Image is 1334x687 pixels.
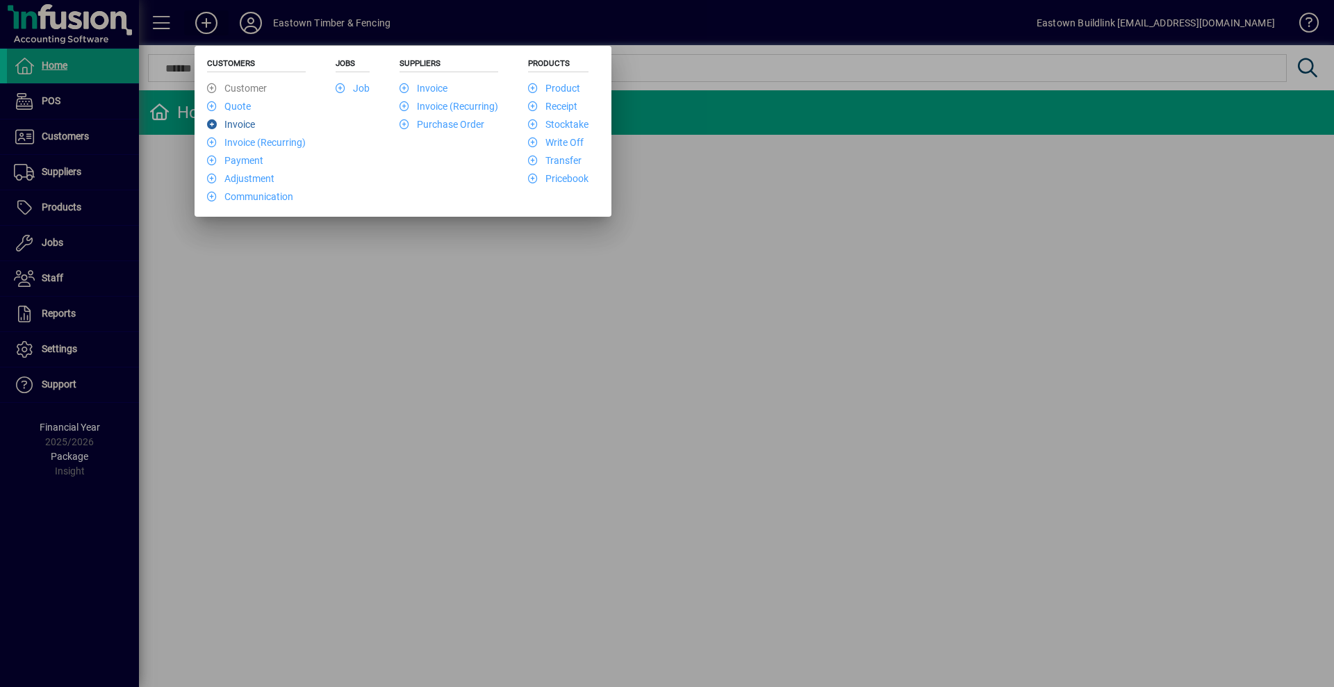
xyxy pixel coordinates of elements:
[207,173,274,184] a: Adjustment
[207,58,306,72] h5: Customers
[400,101,498,112] a: Invoice (Recurring)
[336,83,370,94] a: Job
[528,58,588,72] h5: Products
[528,119,588,130] a: Stocktake
[528,173,588,184] a: Pricebook
[207,191,293,202] a: Communication
[207,119,255,130] a: Invoice
[400,119,484,130] a: Purchase Order
[207,155,263,166] a: Payment
[528,155,582,166] a: Transfer
[336,58,370,72] h5: Jobs
[528,83,580,94] a: Product
[528,101,577,112] a: Receipt
[400,83,447,94] a: Invoice
[400,58,498,72] h5: Suppliers
[207,101,251,112] a: Quote
[207,137,306,148] a: Invoice (Recurring)
[528,137,584,148] a: Write Off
